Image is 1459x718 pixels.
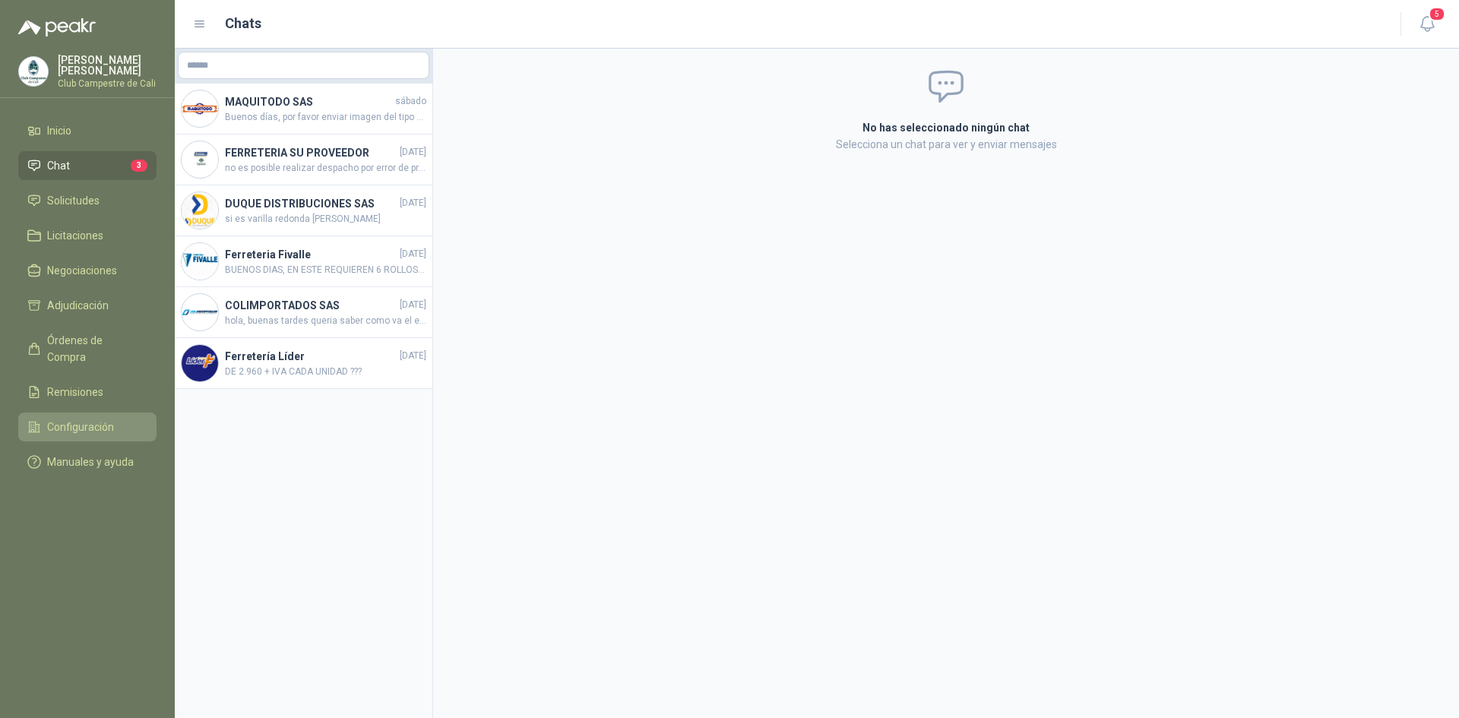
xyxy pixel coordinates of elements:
[175,134,432,185] a: Company LogoFERRETERIA SU PROVEEDOR[DATE]no es posible realizar despacho por error de precio
[131,160,147,172] span: 3
[18,291,157,320] a: Adjudicación
[400,298,426,312] span: [DATE]
[182,141,218,178] img: Company Logo
[47,297,109,314] span: Adjudicación
[225,13,261,34] h1: Chats
[225,161,426,176] span: no es posible realizar despacho por error de precio
[175,236,432,287] a: Company LogoFerreteria Fivalle[DATE]BUENOS DIAS, EN ESTE REQUIEREN 6 ROLLOS [PERSON_NAME]?
[175,84,432,134] a: Company LogoMAQUITODO SASsábadoBuenos días, por favor enviar imagen del tipo de llave que requier...
[18,221,157,250] a: Licitaciones
[182,90,218,127] img: Company Logo
[18,116,157,145] a: Inicio
[225,212,426,226] span: si es varilla redonda [PERSON_NAME]
[225,314,426,328] span: hola, buenas tardes queria saber como va el estado de esta cotización muchas gracias. Feliz Tarde.
[225,297,397,314] h4: COLIMPORTADOS SAS
[18,448,157,476] a: Manuales y ayuda
[681,136,1211,153] p: Selecciona un chat para ver y enviar mensajes
[19,57,48,86] img: Company Logo
[175,338,432,389] a: Company LogoFerretería Líder[DATE]DE 2.960 + IVA CADA UNIDAD ???
[182,345,218,381] img: Company Logo
[18,151,157,180] a: Chat3
[1413,11,1441,38] button: 5
[47,122,71,139] span: Inicio
[400,196,426,210] span: [DATE]
[47,454,134,470] span: Manuales y ayuda
[182,192,218,229] img: Company Logo
[225,93,392,110] h4: MAQUITODO SAS
[47,332,142,365] span: Órdenes de Compra
[47,227,103,244] span: Licitaciones
[175,287,432,338] a: Company LogoCOLIMPORTADOS SAS[DATE]hola, buenas tardes queria saber como va el estado de esta cot...
[47,384,103,400] span: Remisiones
[175,185,432,236] a: Company LogoDUQUE DISTRIBUCIONES SAS[DATE]si es varilla redonda [PERSON_NAME]
[47,157,70,174] span: Chat
[182,294,218,331] img: Company Logo
[225,365,426,379] span: DE 2.960 + IVA CADA UNIDAD ???
[18,413,157,441] a: Configuración
[225,348,397,365] h4: Ferretería Líder
[18,186,157,215] a: Solicitudes
[225,246,397,263] h4: Ferreteria Fivalle
[18,18,96,36] img: Logo peakr
[400,145,426,160] span: [DATE]
[58,55,157,76] p: [PERSON_NAME] [PERSON_NAME]
[47,262,117,279] span: Negociaciones
[395,94,426,109] span: sábado
[47,192,100,209] span: Solicitudes
[18,326,157,372] a: Órdenes de Compra
[225,144,397,161] h4: FERRETERIA SU PROVEEDOR
[18,256,157,285] a: Negociaciones
[225,195,397,212] h4: DUQUE DISTRIBUCIONES SAS
[225,263,426,277] span: BUENOS DIAS, EN ESTE REQUIEREN 6 ROLLOS [PERSON_NAME]?
[400,247,426,261] span: [DATE]
[58,79,157,88] p: Club Campestre de Cali
[47,419,114,435] span: Configuración
[681,119,1211,136] h2: No has seleccionado ningún chat
[225,110,426,125] span: Buenos días, por favor enviar imagen del tipo de llave que requiere, y especificar si pulgadas o ...
[18,378,157,406] a: Remisiones
[182,243,218,280] img: Company Logo
[400,349,426,363] span: [DATE]
[1429,7,1445,21] span: 5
